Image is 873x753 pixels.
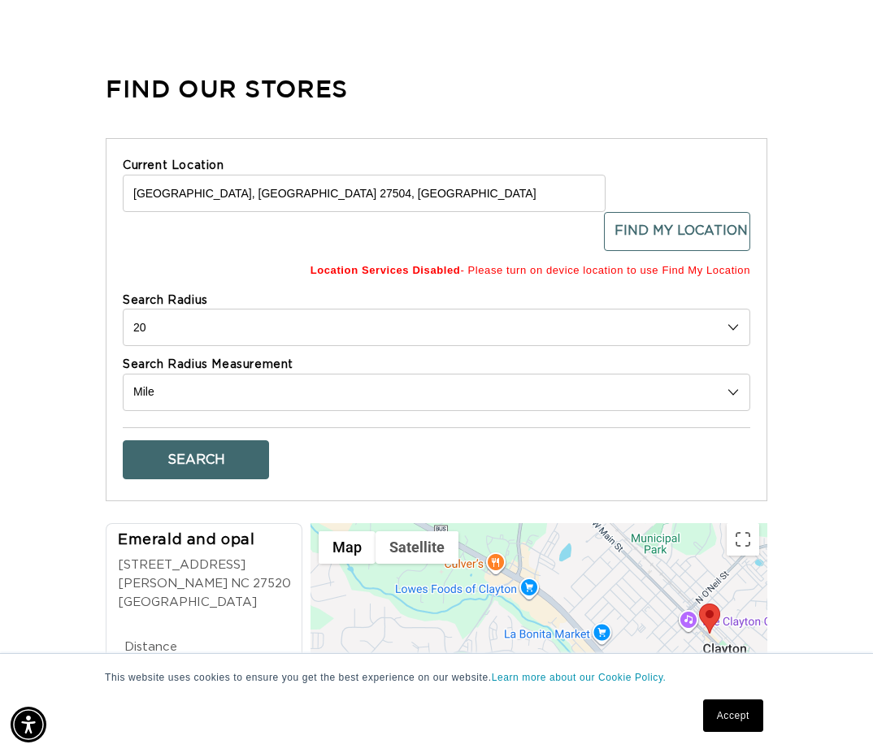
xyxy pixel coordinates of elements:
button: Show satellite imagery [376,531,458,564]
label: Search Radius [123,293,750,309]
span: [GEOGRAPHIC_DATA] [118,594,257,612]
div: Emerald and opal [118,530,300,552]
button: Search [123,440,269,479]
button: Show street map [319,531,376,564]
label: Search Radius Measurement [123,357,750,374]
h1: Find Our Stores [106,71,348,106]
span: NC [231,575,250,594]
input: Enter a location [123,175,606,212]
span: 27520 [253,575,291,594]
b: Location Services Disabled [311,264,461,276]
button: Toggle fullscreen view [727,523,759,556]
button: Find My Location [604,212,750,251]
span: [PERSON_NAME] [118,575,228,594]
p: This website uses cookies to ensure you get the best experience on our website. [105,670,768,685]
div: Accessibility Menu [11,707,46,742]
iframe: Chat Widget [792,675,873,753]
a: Accept [703,699,763,732]
a: Learn more about our Cookie Policy. [492,672,667,683]
span: [STREET_ADDRESS] [118,559,245,571]
span: Distance [124,641,177,653]
label: Current Location [123,158,750,175]
span: - Please turn on device location to use Find My Location [123,259,750,282]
